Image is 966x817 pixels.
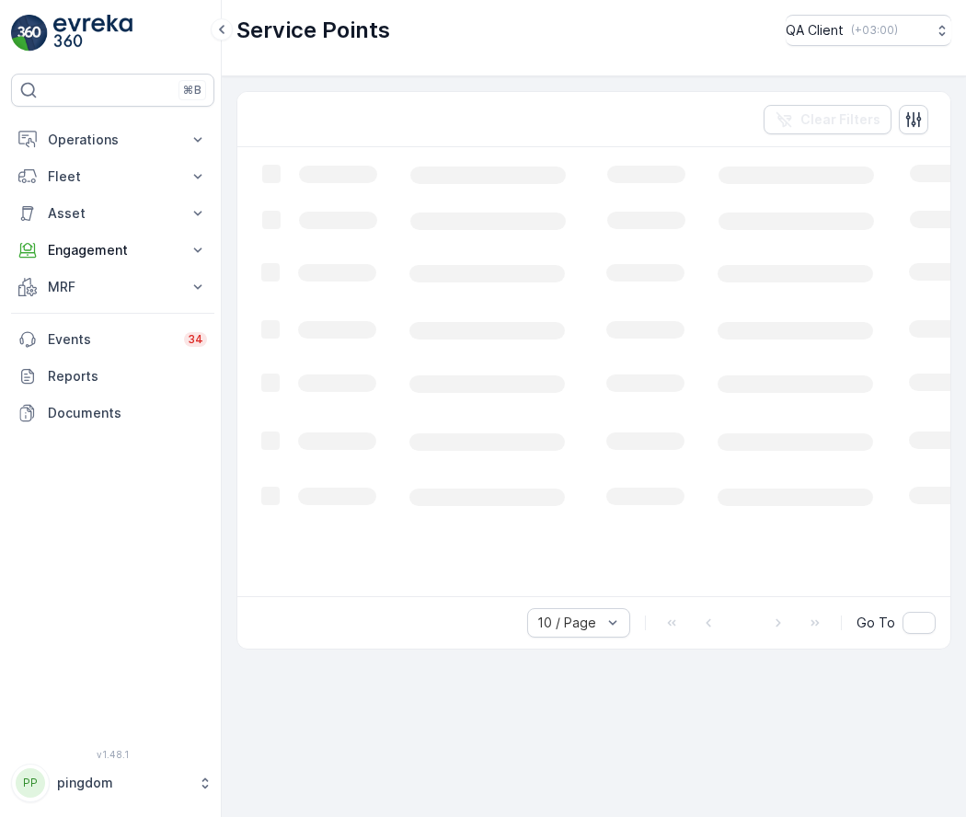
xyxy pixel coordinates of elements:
p: Documents [48,404,207,422]
a: Documents [11,395,214,432]
button: QA Client(+03:00) [786,15,951,46]
span: Go To [857,614,895,632]
button: Engagement [11,232,214,269]
p: Fleet [48,167,178,186]
button: Fleet [11,158,214,195]
img: logo [11,15,48,52]
button: MRF [11,269,214,305]
p: pingdom [57,774,189,792]
p: 34 [188,332,203,347]
p: QA Client [786,21,844,40]
p: Clear Filters [800,110,880,129]
button: Operations [11,121,214,158]
p: Service Points [236,16,390,45]
p: ( +03:00 ) [851,23,898,38]
span: v 1.48.1 [11,749,214,760]
p: Reports [48,367,207,385]
div: PP [16,768,45,798]
p: Operations [48,131,178,149]
a: Reports [11,358,214,395]
p: Engagement [48,241,178,259]
button: Clear Filters [764,105,891,134]
p: MRF [48,278,178,296]
a: Events34 [11,321,214,358]
button: PPpingdom [11,764,214,802]
p: Events [48,330,173,349]
img: logo_light-DOdMpM7g.png [53,15,132,52]
p: Asset [48,204,178,223]
p: ⌘B [183,83,201,98]
button: Asset [11,195,214,232]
